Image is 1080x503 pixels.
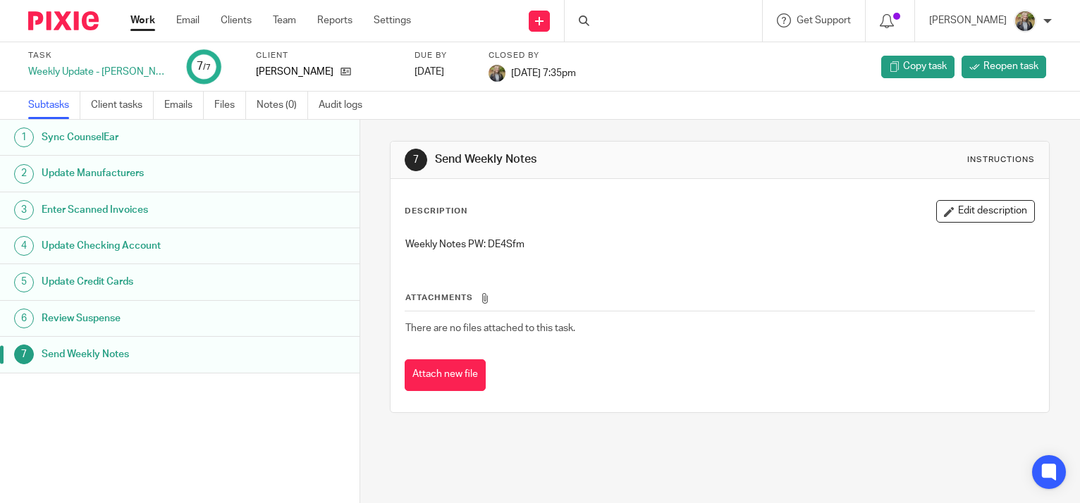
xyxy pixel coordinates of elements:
[164,92,204,119] a: Emails
[317,13,352,27] a: Reports
[42,199,244,221] h1: Enter Scanned Invoices
[14,273,34,292] div: 5
[257,92,308,119] a: Notes (0)
[489,50,576,61] label: Closed by
[962,56,1046,78] a: Reopen task
[903,59,947,73] span: Copy task
[415,50,471,61] label: Due by
[319,92,373,119] a: Audit logs
[14,164,34,184] div: 2
[415,65,471,79] div: [DATE]
[42,127,244,148] h1: Sync CounselEar
[511,68,576,77] span: [DATE] 7:35pm
[374,13,411,27] a: Settings
[881,56,955,78] a: Copy task
[405,294,473,302] span: Attachments
[28,65,169,79] div: Weekly Update - [PERSON_NAME]
[405,237,1034,252] p: Weekly Notes PW: DE4Sfm
[405,149,427,171] div: 7
[214,92,246,119] a: Files
[42,308,244,329] h1: Review Suspense
[14,236,34,256] div: 4
[42,235,244,256] h1: Update Checking Account
[91,92,154,119] a: Client tasks
[14,344,34,364] div: 7
[405,206,467,217] p: Description
[273,13,296,27] a: Team
[405,323,575,333] span: There are no files attached to this task.
[256,65,333,79] p: [PERSON_NAME]
[983,59,1038,73] span: Reopen task
[221,13,252,27] a: Clients
[42,163,244,184] h1: Update Manufacturers
[42,344,244,365] h1: Send Weekly Notes
[489,65,505,82] img: image.jpg
[929,13,1007,27] p: [PERSON_NAME]
[203,63,211,71] small: /7
[28,92,80,119] a: Subtasks
[28,11,99,30] img: Pixie
[42,271,244,292] h1: Update Credit Cards
[256,50,397,61] label: Client
[967,154,1035,166] div: Instructions
[130,13,155,27] a: Work
[405,359,486,391] button: Attach new file
[197,58,211,75] div: 7
[936,200,1035,223] button: Edit description
[14,309,34,328] div: 6
[28,50,169,61] label: Task
[435,152,750,167] h1: Send Weekly Notes
[14,128,34,147] div: 1
[797,15,851,25] span: Get Support
[176,13,200,27] a: Email
[1014,10,1036,32] img: image.jpg
[14,200,34,220] div: 3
